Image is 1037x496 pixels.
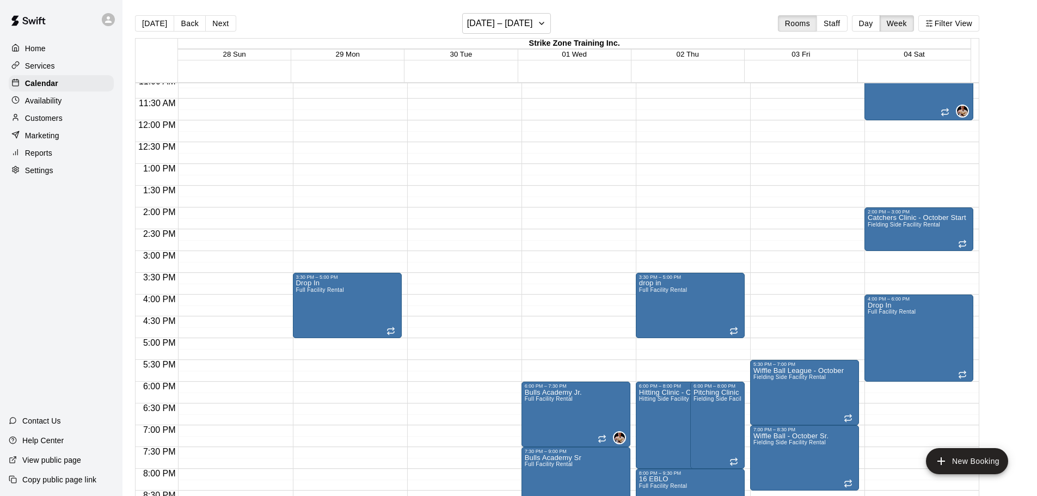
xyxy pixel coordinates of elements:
span: Recurring event [729,327,738,335]
div: 3:30 PM – 5:00 PM: Drop In [293,273,402,338]
span: 7:30 PM [140,447,179,456]
span: Recurring event [958,370,967,379]
img: Garrett Takamatsu [614,432,625,443]
span: Hitting Side Facility Rental [639,396,708,402]
button: Filter View [918,15,979,32]
div: Strike Zone Training Inc. [178,39,971,49]
div: Garrett Takamatsu [613,431,626,444]
button: 30 Tue [450,50,473,58]
span: 4:00 PM [140,295,179,304]
button: add [926,448,1008,474]
span: Recurring event [958,240,967,248]
button: [DATE] – [DATE] [462,13,551,34]
span: Fielding Side Facility Rental [694,396,766,402]
div: 2:00 PM – 3:00 PM: Catchers Clinic - October Start [864,207,973,251]
span: 8:00 PM [140,469,179,478]
div: 6:00 PM – 7:30 PM [525,383,627,389]
div: 6:00 PM – 8:00 PM [639,383,725,389]
p: Reports [25,148,52,158]
span: Full Facility Rental [296,287,344,293]
span: 6:00 PM [140,382,179,391]
span: Fielding Side Facility Rental [868,222,940,228]
a: Home [9,40,114,57]
span: Full Facility Rental [525,461,573,467]
p: Home [25,43,46,54]
p: Marketing [25,130,59,141]
span: Full Facility Rental [639,287,687,293]
div: 2:00 PM – 3:00 PM [868,209,970,215]
div: Reports [9,145,114,161]
p: Calendar [25,78,58,89]
button: 04 Sat [904,50,925,58]
button: Day [852,15,880,32]
div: 6:00 PM – 8:00 PM: Hitting Clinic - October Start [636,382,728,469]
div: 3:30 PM – 5:00 PM [296,274,398,280]
div: 8:00 PM – 9:30 PM [639,470,741,476]
a: Calendar [9,75,114,91]
button: Next [205,15,236,32]
button: Rooms [778,15,817,32]
div: 4:00 PM – 6:00 PM [868,296,970,302]
span: 12:00 PM [136,120,178,130]
button: Back [174,15,206,32]
div: 6:00 PM – 8:00 PM [694,383,741,389]
span: 5:00 PM [140,338,179,347]
button: Staff [817,15,848,32]
button: Week [880,15,914,32]
span: Fielding Side Facility Rental [753,374,826,380]
p: Availability [25,95,62,106]
button: 28 Sun [223,50,246,58]
div: 3:30 PM – 5:00 PM [639,274,741,280]
span: 11:30 AM [136,99,179,108]
p: Customers [25,113,63,124]
span: 4:30 PM [140,316,179,326]
button: 02 Thu [677,50,699,58]
div: 3:30 PM – 5:00 PM: drop in [636,273,745,338]
span: Recurring event [844,414,852,422]
div: 10:30 AM – 12:00 PM: Bulls Academy Sr. [864,55,973,120]
span: Recurring event [844,479,852,488]
span: Fielding Side Facility Rental [753,439,826,445]
span: Full Facility Rental [639,483,687,489]
span: Recurring event [729,457,738,466]
div: 5:30 PM – 7:00 PM [753,362,856,367]
p: Settings [25,165,53,176]
span: 5:30 PM [140,360,179,369]
a: Services [9,58,114,74]
span: 6:30 PM [140,403,179,413]
span: Recurring event [941,108,949,117]
a: Customers [9,110,114,126]
p: Copy public page link [22,474,96,485]
span: 2:00 PM [140,207,179,217]
span: 1:30 PM [140,186,179,195]
button: 01 Wed [562,50,587,58]
span: Garrett Takamatsu [617,431,626,444]
div: 5:30 PM – 7:00 PM: Wiffle Ball League - October [750,360,859,425]
div: 6:00 PM – 7:30 PM: Bulls Academy Jr. [521,382,630,447]
p: Contact Us [22,415,61,426]
a: Marketing [9,127,114,144]
span: 3:30 PM [140,273,179,282]
p: Help Center [22,435,64,446]
a: Settings [9,162,114,179]
a: Availability [9,93,114,109]
span: Full Facility Rental [868,309,916,315]
span: Recurring event [598,434,606,443]
span: Full Facility Rental [525,396,573,402]
div: 6:00 PM – 8:00 PM: Pitching Clinic [690,382,745,469]
div: Garrett Takamatsu [956,105,969,118]
span: Garrett Takamatsu [960,105,969,118]
p: View public page [22,455,81,466]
